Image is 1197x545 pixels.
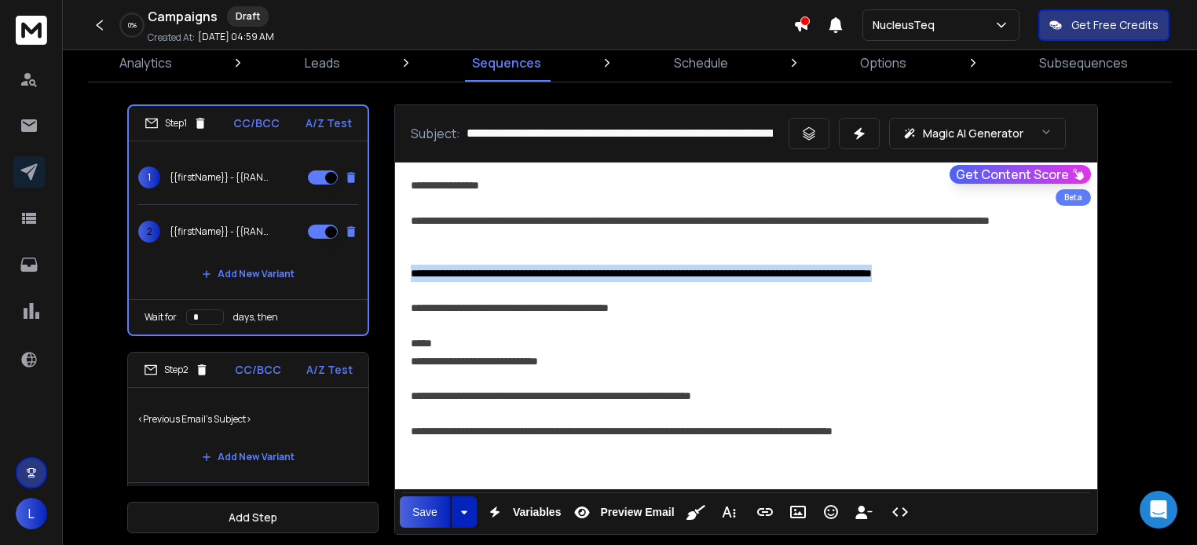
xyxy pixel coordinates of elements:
p: {{firstName}} - {{RANDOM|95% less pipeline maintenance|60% faster claims processing|single source... [170,171,270,184]
p: Sequences [472,53,541,72]
div: Open Intercom Messenger [1140,491,1177,529]
div: Step 1 [145,116,207,130]
li: Step1CC/BCCA/Z Test1{{firstName}} - {{RANDOM|95% less pipeline maintenance|60% faster claims proc... [127,104,369,336]
p: {{firstName}} - {{RANDOM|contact center transformation|AI transcription for insurance calls|intel... [170,225,270,238]
p: CC/BCC [233,115,280,131]
a: Schedule [664,44,738,82]
span: 2 [138,221,160,243]
div: Beta [1056,189,1091,206]
button: Save [400,496,450,528]
span: Variables [510,506,565,519]
button: L [16,498,47,529]
button: Insert Unsubscribe Link [849,496,879,528]
a: Analytics [110,44,181,82]
button: Preview Email [567,496,677,528]
p: 0 % [128,20,137,30]
button: Variables [480,496,565,528]
button: Magic AI Generator [889,118,1066,149]
button: Get Content Score [950,165,1091,184]
p: days, then [233,311,278,324]
span: Preview Email [597,506,677,519]
p: Magic AI Generator [923,126,1023,141]
a: Subsequences [1030,44,1137,82]
p: Analytics [119,53,172,72]
p: Subsequences [1039,53,1128,72]
a: Leads [295,44,350,82]
li: Step2CC/BCCA/Z Test<Previous Email's Subject>Add New VariantWait fordays, then [127,352,369,518]
button: More Text [714,496,744,528]
p: <Previous Email's Subject> [137,397,359,441]
button: Insert Link (Ctrl+K) [750,496,780,528]
p: Get Free Credits [1071,17,1159,33]
p: NucleusTeq [873,17,941,33]
button: Code View [885,496,915,528]
p: Wait for [145,311,177,324]
p: A/Z Test [306,362,353,378]
p: Schedule [674,53,728,72]
button: Emoticons [816,496,846,528]
p: CC/BCC [235,362,281,378]
p: Subject: [411,124,460,143]
a: Sequences [463,44,551,82]
p: Options [860,53,906,72]
p: Leads [305,53,340,72]
button: Get Free Credits [1038,9,1170,41]
p: [DATE] 04:59 AM [198,31,274,43]
span: 1 [138,166,160,188]
button: Add Step [127,502,379,533]
button: Insert Image (Ctrl+P) [783,496,813,528]
a: Options [851,44,916,82]
div: Draft [227,6,269,27]
div: Step 2 [144,363,209,377]
button: Clean HTML [681,496,711,528]
button: Add New Variant [189,258,307,290]
button: Add New Variant [189,441,307,473]
p: Created At: [148,31,195,44]
h1: Campaigns [148,7,218,26]
p: A/Z Test [306,115,352,131]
